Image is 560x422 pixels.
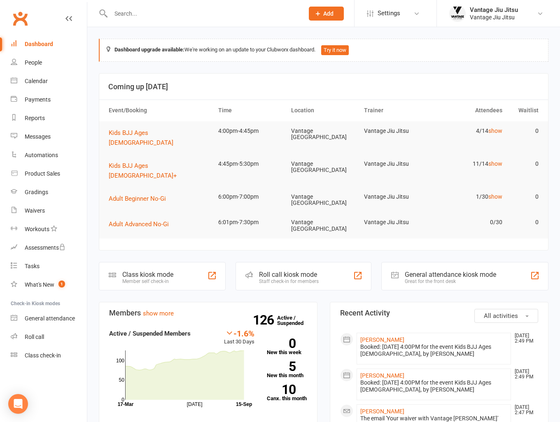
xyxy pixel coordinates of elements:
div: Roll call [25,334,44,340]
a: Dashboard [11,35,87,53]
td: 4:00pm-4:45pm [215,121,287,141]
div: What's New [25,281,54,288]
a: Gradings [11,183,87,202]
a: Calendar [11,72,87,90]
a: [PERSON_NAME] [360,336,404,343]
button: Add [309,7,344,21]
div: Class check-in [25,352,61,359]
a: Product Sales [11,165,87,183]
td: Vantage [GEOGRAPHIC_DATA] [287,154,360,180]
a: 126Active / Suspended [277,309,313,332]
a: Payments [11,90,87,109]
img: thumb_image1666673915.png [449,5,466,22]
strong: 10 [267,383,296,396]
a: [PERSON_NAME] [360,408,404,415]
div: Dashboard [25,41,53,47]
a: 0New this week [267,339,307,355]
div: Payments [25,96,51,103]
strong: Active / Suspended Members [109,330,191,337]
a: Tasks [11,257,87,276]
time: [DATE] 2:49 PM [511,369,538,380]
a: Class kiosk mode [11,346,87,365]
div: Assessments [25,244,65,251]
a: General attendance kiosk mode [11,309,87,328]
td: 0 [506,213,543,232]
a: 5New this month [267,362,307,378]
th: Waitlist [506,100,543,121]
td: Vantage Jiu Jitsu [360,154,433,174]
td: 4:45pm-5:30pm [215,154,287,174]
span: Kids BJJ Ages [DEMOGRAPHIC_DATA]+ [109,162,177,179]
span: Add [323,10,334,17]
div: We're working on an update to your Clubworx dashboard. [99,39,548,62]
td: 6:01pm-7:30pm [215,213,287,232]
button: Kids BJJ Ages [DEMOGRAPHIC_DATA]+ [109,161,211,181]
a: People [11,53,87,72]
div: Vantage Jiu Jitsu [470,14,518,21]
time: [DATE] 2:47 PM [511,405,538,415]
span: Kids BJJ Ages [DEMOGRAPHIC_DATA] [109,129,173,146]
h3: Recent Activity [340,309,538,317]
th: Trainer [360,100,433,121]
strong: 0 [267,337,296,350]
td: 0/30 [433,213,506,232]
div: -1.6% [224,329,254,338]
th: Location [287,100,360,121]
a: 10Canx. this month [267,385,307,401]
a: show [488,160,502,167]
span: Adult Advanced No-Gi [109,220,169,228]
div: Gradings [25,189,48,195]
td: 0 [506,187,543,206]
button: Adult Beginner No-Gi [109,194,172,204]
strong: Dashboard upgrade available: [114,46,184,53]
strong: 5 [267,360,296,373]
h3: Coming up [DATE] [108,83,539,91]
div: Vantage Jiu Jitsu [470,6,518,14]
a: Reports [11,109,87,128]
div: People [25,59,42,66]
div: Booked: [DATE] 4:00PM for the event Kids BJJ Ages [DEMOGRAPHIC_DATA], by [PERSON_NAME] [360,379,507,393]
td: 4/14 [433,121,506,141]
a: Waivers [11,202,87,220]
div: Reports [25,115,45,121]
td: Vantage Jiu Jitsu [360,187,433,206]
div: Automations [25,152,58,158]
div: Workouts [25,226,49,232]
td: Vantage [GEOGRAPHIC_DATA] [287,187,360,213]
div: General attendance [25,315,75,322]
a: Assessments [11,239,87,257]
div: Booked: [DATE] 4:00PM for the event Kids BJJ Ages [DEMOGRAPHIC_DATA], by [PERSON_NAME] [360,343,507,357]
td: 6:00pm-7:00pm [215,187,287,206]
time: [DATE] 2:49 PM [511,333,538,344]
th: Event/Booking [105,100,215,121]
div: Roll call kiosk mode [259,271,319,278]
a: Messages [11,128,87,146]
div: Last 30 Days [224,329,254,346]
a: Automations [11,146,87,165]
span: Adult Beginner No-Gi [109,195,166,202]
td: 1/30 [433,187,506,206]
span: All activities [484,312,518,320]
div: Class kiosk mode [122,271,173,278]
span: 1 [58,281,65,288]
strong: 126 [253,314,277,326]
div: Great for the front desk [405,278,496,284]
button: Kids BJJ Ages [DEMOGRAPHIC_DATA] [109,128,211,148]
td: Vantage Jiu Jitsu [360,121,433,141]
div: Waivers [25,207,45,214]
a: Clubworx [10,8,30,29]
th: Time [215,100,287,121]
td: 11/14 [433,154,506,174]
span: Settings [378,4,400,23]
h3: Members [109,309,307,317]
div: General attendance kiosk mode [405,271,496,278]
td: Vantage Jiu Jitsu [360,213,433,232]
button: Adult Advanced No-Gi [109,219,175,229]
div: Calendar [25,78,48,84]
a: show [488,193,502,200]
div: Product Sales [25,170,60,177]
button: Try it now [321,45,349,55]
a: Roll call [11,328,87,346]
a: Workouts [11,220,87,239]
div: Staff check-in for members [259,278,319,284]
